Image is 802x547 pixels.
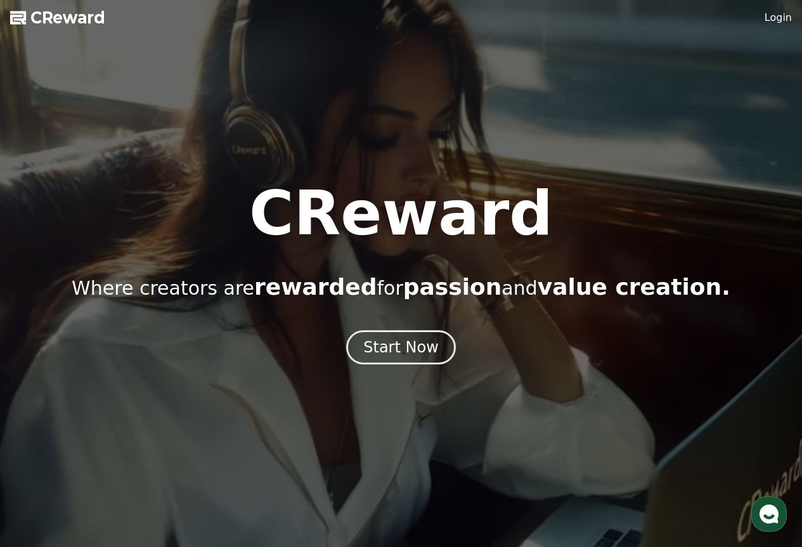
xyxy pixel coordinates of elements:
a: Start Now [346,343,456,355]
span: Messages [105,422,143,432]
a: CReward [10,8,105,28]
a: Login [765,10,792,25]
button: Start Now [346,330,456,364]
p: Where creators are for and [72,274,730,300]
span: passion [403,274,502,300]
span: rewarded [254,274,377,300]
h1: CReward [249,183,553,244]
a: Home [4,402,84,434]
div: Start Now [363,337,439,357]
span: value creation. [538,274,730,300]
a: Messages [84,402,164,434]
a: Settings [164,402,243,434]
span: CReward [30,8,105,28]
span: Settings [188,421,219,431]
span: Home [32,421,55,431]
